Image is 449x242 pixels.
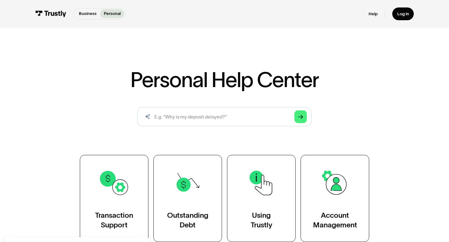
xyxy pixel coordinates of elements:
a: TransactionSupport [80,155,148,242]
div: Transaction Support [95,211,133,230]
h1: Personal Help Center [130,69,319,90]
a: Log in [392,7,414,20]
div: Log in [397,11,409,17]
a: Personal [100,9,124,18]
div: Using Trustly [251,211,272,230]
div: Account Management [313,211,357,230]
form: Search [137,107,311,126]
a: Help [369,11,378,17]
p: Business [79,11,97,17]
a: UsingTrustly [227,155,296,242]
a: OutstandingDebt [153,155,222,242]
a: AccountManagement [301,155,369,242]
div: Outstanding Debt [167,211,208,230]
input: search [137,107,311,126]
a: Business [75,9,100,18]
p: Personal [104,11,121,17]
img: Trustly Logo [35,11,66,17]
